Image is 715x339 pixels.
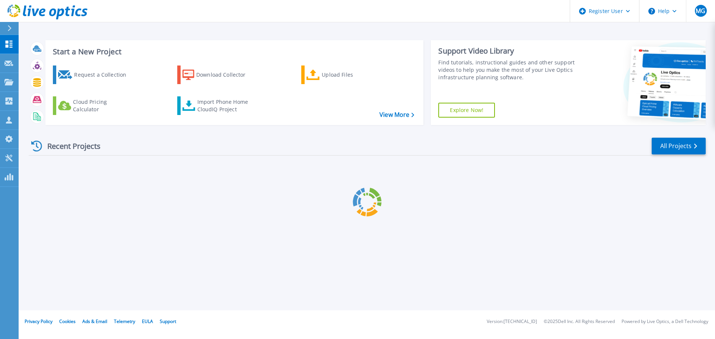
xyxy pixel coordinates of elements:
li: Powered by Live Optics, a Dell Technology [622,319,708,324]
div: Request a Collection [74,67,134,82]
a: Request a Collection [53,65,136,84]
div: Support Video Library [438,46,578,56]
div: Import Phone Home CloudIQ Project [197,98,255,113]
a: Cookies [59,318,76,324]
a: EULA [142,318,153,324]
a: View More [379,111,414,118]
h3: Start a New Project [53,48,414,56]
a: Explore Now! [438,103,495,118]
span: MG [696,8,705,14]
div: Upload Files [322,67,381,82]
div: Recent Projects [29,137,111,155]
div: Find tutorials, instructional guides and other support videos to help you make the most of your L... [438,59,578,81]
div: Cloud Pricing Calculator [73,98,133,113]
li: Version: [TECHNICAL_ID] [487,319,537,324]
a: Cloud Pricing Calculator [53,96,136,115]
a: All Projects [652,138,706,154]
a: Privacy Policy [25,318,53,324]
a: Ads & Email [82,318,107,324]
a: Upload Files [301,65,384,84]
li: © 2025 Dell Inc. All Rights Reserved [544,319,615,324]
a: Support [160,318,176,324]
a: Telemetry [114,318,135,324]
a: Download Collector [177,65,260,84]
div: Download Collector [196,67,256,82]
